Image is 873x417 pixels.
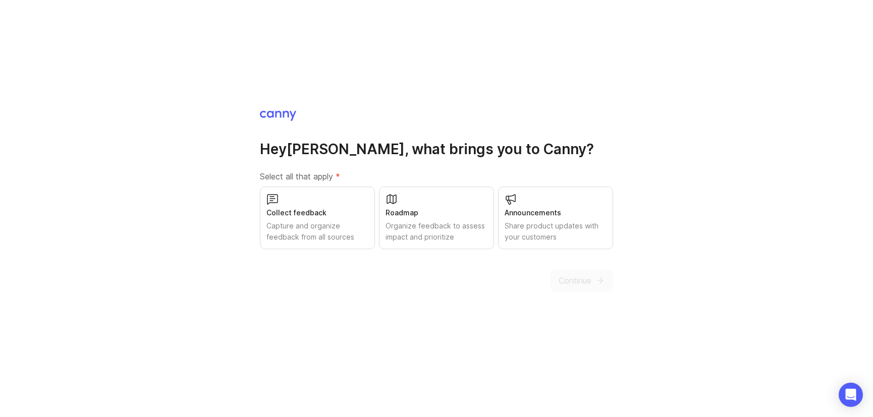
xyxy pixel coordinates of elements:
[498,187,613,249] button: AnnouncementsShare product updates with your customers
[260,140,613,158] h1: Hey [PERSON_NAME] , what brings you to Canny?
[379,187,494,249] button: RoadmapOrganize feedback to assess impact and prioritize
[505,220,607,243] div: Share product updates with your customers
[266,207,368,218] div: Collect feedback
[386,220,487,243] div: Organize feedback to assess impact and prioritize
[505,207,607,218] div: Announcements
[839,383,863,407] div: Open Intercom Messenger
[386,207,487,218] div: Roadmap
[260,111,296,121] img: Canny Home
[260,170,613,182] label: Select all that apply
[260,187,375,249] button: Collect feedbackCapture and organize feedback from all sources
[266,220,368,243] div: Capture and organize feedback from all sources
